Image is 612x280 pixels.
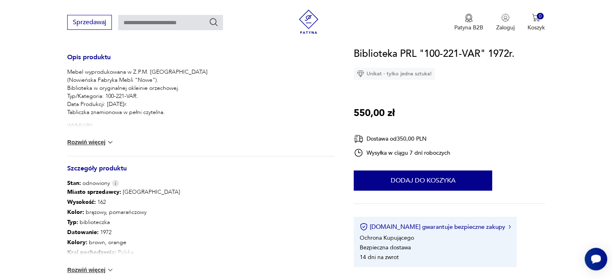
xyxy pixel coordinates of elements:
p: Zaloguj [496,24,515,31]
button: Sprzedawaj [67,15,112,30]
li: Bezpieczna dostawa [360,244,411,251]
p: Patyna B2B [454,24,483,31]
button: Patyna B2B [454,14,483,31]
div: Dostawa od 350,00 PLN [354,134,450,144]
img: chevron down [106,266,114,274]
div: 0 [537,13,544,20]
p: [GEOGRAPHIC_DATA] [67,187,201,197]
p: Koszyk [528,24,545,31]
p: WYMIARY: WYSOKOŚĆ: 162 cm DŁUGOŚĆ: 120 cm SZEROKOŚĆ: 40 cm [67,122,334,154]
img: Ikonka użytkownika [501,14,509,22]
p: biblioteczka [67,218,201,228]
img: Ikona diamentu [357,70,364,77]
b: Wysokość : [67,198,96,206]
button: Szukaj [209,17,218,27]
b: Datowanie : [67,228,99,236]
button: 0Koszyk [528,14,545,31]
b: Kolor: [67,208,84,216]
p: Mebel wyprodukowana w Z.P.M. [GEOGRAPHIC_DATA] (Nowieńska Fabryka Mebli "Nowe"). Biblioteka w ory... [67,68,334,116]
b: Kraj pochodzenia : [67,249,116,256]
img: Ikona koszyka [532,14,540,22]
button: Dodaj do koszyka [354,170,492,191]
a: Sprzedawaj [67,20,112,26]
b: Kolory : [67,239,87,246]
p: Polska [67,248,201,258]
button: Rozwiń więcej [67,266,114,274]
img: chevron down [106,138,114,146]
h3: Szczegóły produktu [67,166,334,179]
img: Info icon [112,180,119,187]
li: Ochrona Kupującego [360,234,414,242]
h1: Biblioteka PRL "100-221-VAR" 1972r. [354,46,515,62]
li: 14 dni na zwrot [360,253,399,261]
p: brązowy, pomarańczowy [67,207,201,218]
p: 550,00 zł [354,106,395,121]
div: Unikat - tylko jedna sztuka! [354,68,435,80]
button: Zaloguj [496,14,515,31]
iframe: Smartsupp widget button [585,248,607,270]
img: Ikona medalu [465,14,473,23]
p: 1972 [67,228,201,238]
b: Typ : [67,218,78,226]
p: 162 [67,197,201,207]
img: Patyna - sklep z meblami i dekoracjami vintage [297,10,321,34]
button: [DOMAIN_NAME] gwarantuje bezpieczne zakupy [360,223,511,231]
img: Ikona strzałki w prawo [509,225,511,229]
div: Wysyłka w ciągu 7 dni roboczych [354,148,450,158]
img: Ikona dostawy [354,134,363,144]
p: brown, orange [67,238,201,248]
span: odnowiony [67,179,110,187]
b: Miasto sprzedawcy : [67,188,121,196]
img: Ikona certyfikatu [360,223,368,231]
h3: Opis produktu [67,55,334,68]
b: Stan: [67,179,81,187]
button: Rozwiń więcej [67,138,114,146]
a: Ikona medaluPatyna B2B [454,14,483,31]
